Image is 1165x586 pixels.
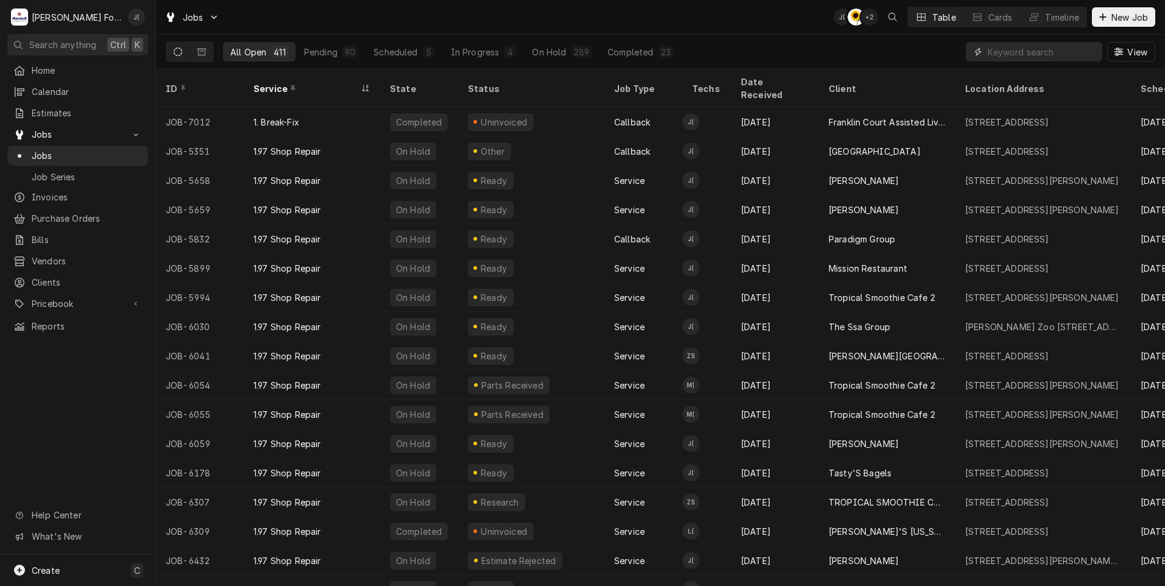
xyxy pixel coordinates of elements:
div: JOB-6307 [156,487,244,517]
a: Home [7,60,148,80]
div: J( [682,259,699,277]
span: Help Center [32,509,141,521]
div: State [390,82,448,95]
span: Reports [32,320,142,333]
div: JOB-6178 [156,458,244,487]
div: Job Type [614,82,673,95]
div: On Hold [395,350,431,362]
div: Service [614,554,645,567]
div: [PERSON_NAME] Food Equipment Service [32,11,121,24]
a: Vendors [7,251,148,271]
div: Jose DeMelo (37)'s Avatar [682,464,699,481]
div: 1.97 Shop Repair [253,291,321,304]
div: Jose DeMelo (37)'s Avatar [682,230,699,247]
div: 1.97 Shop Repair [253,233,321,245]
div: J( [682,552,699,569]
div: JOB-6309 [156,517,244,546]
div: Michael Paquette (126)'s Avatar [682,376,699,394]
div: Completed [395,525,443,538]
div: Service [614,320,645,333]
div: Jeff Debigare (109)'s Avatar [834,9,851,26]
div: Service [614,174,645,187]
div: JOB-5351 [156,136,244,166]
div: Michael Paquette (126)'s Avatar [682,406,699,423]
div: JOB-6432 [156,546,244,575]
div: Estimate Rejected [480,554,558,567]
div: Pending [304,46,338,58]
div: [PERSON_NAME] [829,554,899,567]
div: JOB-6055 [156,400,244,429]
div: [STREET_ADDRESS][PERSON_NAME] [965,437,1119,450]
div: [STREET_ADDRESS][PERSON_NAME][PERSON_NAME] [965,554,1121,567]
div: Service [614,525,645,538]
div: JOB-5899 [156,253,244,283]
div: Service [614,379,645,392]
div: [STREET_ADDRESS] [965,350,1049,362]
div: Location Address [965,82,1119,95]
div: J( [682,201,699,218]
div: 4 [506,46,514,58]
div: On Hold [395,291,431,304]
div: Jose DeMelo (37)'s Avatar [682,201,699,218]
div: Paradigm Group [829,233,895,245]
div: Timeline [1045,11,1079,24]
div: Cards [988,11,1013,24]
div: [DATE] [731,517,819,546]
div: Completed [607,46,653,58]
div: Tasty'S Bagels [829,467,891,479]
div: On Hold [395,203,431,216]
div: On Hold [395,467,431,479]
button: New Job [1092,7,1155,27]
div: Research [480,496,521,509]
div: JOB-6041 [156,341,244,370]
div: On Hold [532,46,566,58]
div: Scheduled [374,46,417,58]
div: J( [682,172,699,189]
div: On Hold [395,496,431,509]
div: Ready [479,203,509,216]
div: Tropical Smoothie Cafe 2 [829,291,935,304]
div: JOB-6030 [156,312,244,341]
div: Service [614,203,645,216]
div: [DATE] [731,400,819,429]
div: 1.97 Shop Repair [253,467,321,479]
div: [DATE] [731,136,819,166]
div: Christine Walker (110)'s Avatar [848,9,865,26]
div: [PERSON_NAME] [829,203,899,216]
div: Parts Received [480,379,545,392]
div: [STREET_ADDRESS][PERSON_NAME] [965,408,1119,421]
div: L( [682,523,699,540]
div: Luis (54)'s Avatar [682,523,699,540]
div: 1.97 Shop Repair [253,262,321,275]
div: 1.97 Shop Repair [253,408,321,421]
div: In Progress [451,46,500,58]
div: [GEOGRAPHIC_DATA] [829,145,921,158]
span: Home [32,64,142,77]
div: Mission Restaurant [829,262,907,275]
div: On Hold [395,145,431,158]
div: Jose DeMelo (37)'s Avatar [682,172,699,189]
span: Jobs [32,128,124,141]
div: [DATE] [731,487,819,517]
div: Jose DeMelo (37)'s Avatar [682,552,699,569]
div: [STREET_ADDRESS] [965,467,1049,479]
div: [DATE] [731,458,819,487]
div: 1.97 Shop Repair [253,174,321,187]
div: [STREET_ADDRESS] [965,525,1049,538]
div: ZS [682,347,699,364]
span: Vendors [32,255,142,267]
div: Jose DeMelo (37)'s Avatar [682,289,699,306]
div: JOB-5659 [156,195,244,224]
a: Clients [7,272,148,292]
div: 411 [274,46,285,58]
div: ID [166,82,232,95]
span: Job Series [32,171,142,183]
span: New Job [1109,11,1150,24]
div: Tropical Smoothie Cafe 2 [829,379,935,392]
a: Bills [7,230,148,250]
span: Create [32,565,60,576]
div: Service [614,467,645,479]
div: M( [682,376,699,394]
div: JOB-6054 [156,370,244,400]
div: On Hold [395,174,431,187]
